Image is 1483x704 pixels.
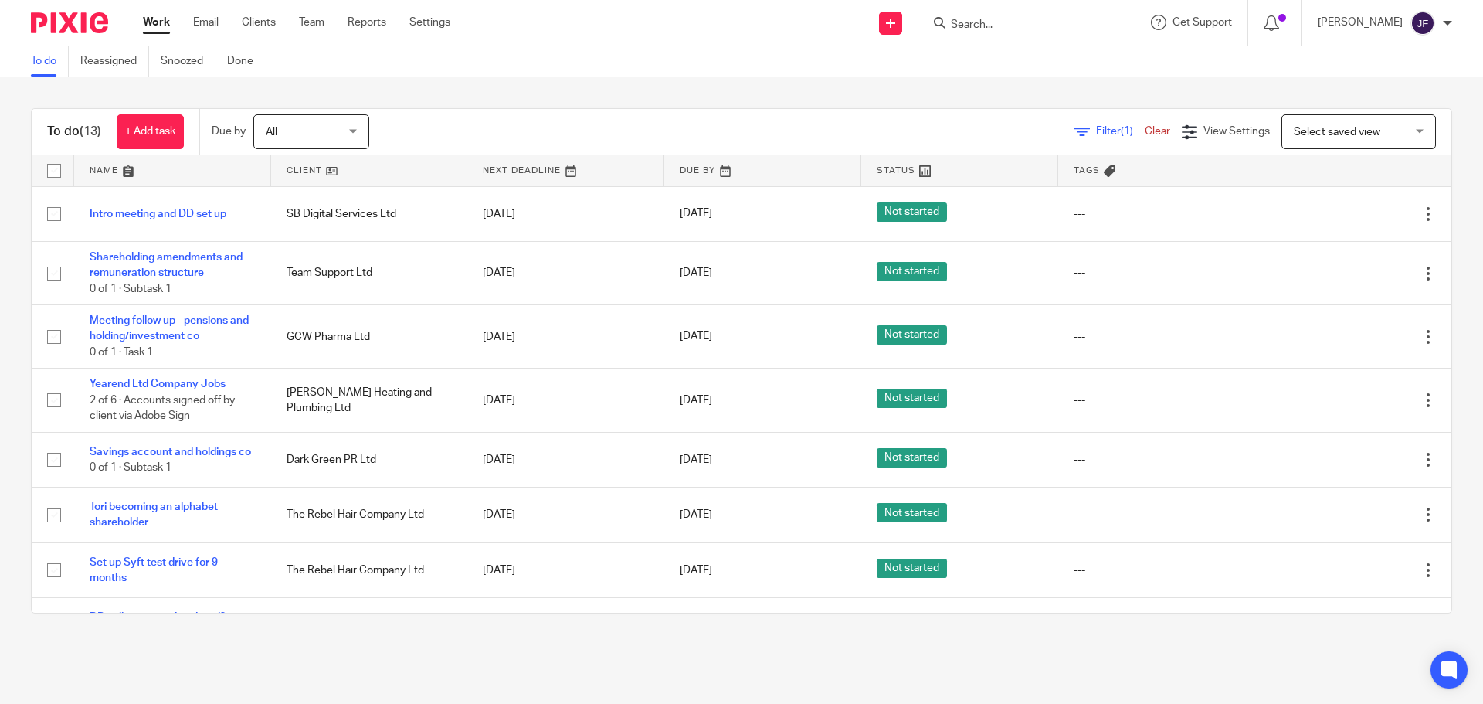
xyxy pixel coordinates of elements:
[877,262,947,281] span: Not started
[680,509,712,520] span: [DATE]
[1294,127,1380,138] span: Select saved view
[877,559,947,578] span: Not started
[271,186,468,241] td: SB Digital Services Ltd
[1318,15,1403,30] p: [PERSON_NAME]
[1074,265,1240,281] div: ---
[90,209,226,219] a: Intro meeting and DD set up
[90,447,251,457] a: Savings account and holdings co
[467,186,664,241] td: [DATE]
[80,46,149,77] a: Reassigned
[90,612,226,623] a: DDs all set up and updated?
[90,315,249,342] a: Meeting follow up - pensions and holding/investment co
[1410,11,1435,36] img: svg%3E
[467,369,664,432] td: [DATE]
[1074,329,1240,345] div: ---
[47,124,101,140] h1: To do
[271,305,468,369] td: GCW Pharma Ltd
[467,432,664,487] td: [DATE]
[31,12,108,33] img: Pixie
[90,252,243,278] a: Shareholding amendments and remuneration structure
[143,15,170,30] a: Work
[467,305,664,369] td: [DATE]
[1074,393,1240,408] div: ---
[1074,452,1240,468] div: ---
[1096,126,1145,137] span: Filter
[242,15,276,30] a: Clients
[90,347,153,358] span: 0 of 1 · Task 1
[90,502,218,528] a: Tori becoming an alphabet shareholder
[90,462,171,473] span: 0 of 1 · Subtask 1
[348,15,386,30] a: Reports
[271,598,468,653] td: [PERSON_NAME] Holdings Ltd
[193,15,219,30] a: Email
[680,565,712,576] span: [DATE]
[467,598,664,653] td: [DATE]
[680,332,712,342] span: [DATE]
[467,488,664,542] td: [DATE]
[90,379,226,389] a: Yearend Ltd Company Jobs
[266,127,277,138] span: All
[31,46,69,77] a: To do
[161,46,215,77] a: Snoozed
[877,202,947,222] span: Not started
[212,124,246,139] p: Due by
[117,114,184,149] a: + Add task
[1121,126,1133,137] span: (1)
[1145,126,1170,137] a: Clear
[1074,166,1100,175] span: Tags
[877,448,947,468] span: Not started
[877,325,947,345] span: Not started
[409,15,450,30] a: Settings
[271,542,468,597] td: The Rebel Hair Company Ltd
[271,488,468,542] td: The Rebel Hair Company Ltd
[1074,563,1240,578] div: ---
[271,432,468,487] td: Dark Green PR Ltd
[271,241,468,304] td: Team Support Ltd
[1203,126,1270,137] span: View Settings
[877,389,947,408] span: Not started
[271,369,468,432] td: [PERSON_NAME] Heating and Plumbing Ltd
[90,557,218,583] a: Set up Syft test drive for 9 months
[680,209,712,219] span: [DATE]
[949,19,1088,32] input: Search
[877,503,947,522] span: Not started
[680,395,712,406] span: [DATE]
[227,46,265,77] a: Done
[467,542,664,597] td: [DATE]
[299,15,324,30] a: Team
[1074,507,1240,522] div: ---
[80,125,101,138] span: (13)
[1172,17,1232,28] span: Get Support
[467,241,664,304] td: [DATE]
[680,267,712,278] span: [DATE]
[90,395,235,422] span: 2 of 6 · Accounts signed off by client via Adobe Sign
[1074,206,1240,222] div: ---
[90,284,171,294] span: 0 of 1 · Subtask 1
[680,454,712,465] span: [DATE]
